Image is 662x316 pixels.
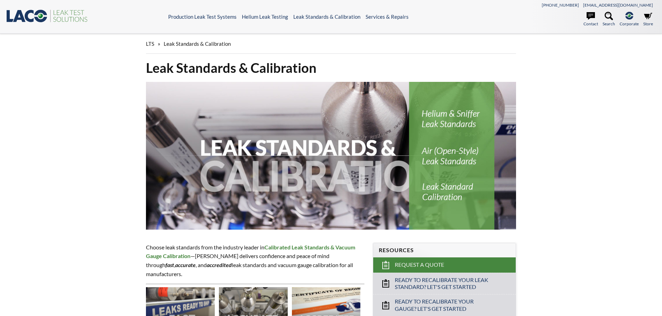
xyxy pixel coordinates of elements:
[168,14,237,20] a: Production Leak Test Systems
[373,294,516,316] a: Ready to Recalibrate Your Gauge? Let's Get Started
[207,262,232,268] em: accredited
[620,20,639,27] span: Corporate
[603,12,615,27] a: Search
[146,59,516,76] h1: Leak Standards & Calibration
[146,41,154,47] span: LTS
[146,82,516,230] img: Leak Standards & Calibration header
[643,12,653,27] a: Store
[146,34,516,54] div: »
[542,2,579,8] a: [PHONE_NUMBER]
[373,257,516,273] a: Request a Quote
[373,273,516,294] a: Ready to Recalibrate Your Leak Standard? Let's Get Started
[583,2,653,8] a: [EMAIL_ADDRESS][DOMAIN_NAME]
[165,262,174,268] em: fast
[175,262,196,268] strong: accurate
[164,41,231,47] span: Leak Standards & Calibration
[146,243,365,278] p: Choose leak standards from the industry leader in —[PERSON_NAME] delivers confidence and peace of...
[395,298,495,313] span: Ready to Recalibrate Your Gauge? Let's Get Started
[366,14,409,20] a: Services & Repairs
[379,247,510,254] h4: Resources
[242,14,288,20] a: Helium Leak Testing
[293,14,360,20] a: Leak Standards & Calibration
[395,261,444,268] span: Request a Quote
[395,276,495,291] span: Ready to Recalibrate Your Leak Standard? Let's Get Started
[583,12,598,27] a: Contact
